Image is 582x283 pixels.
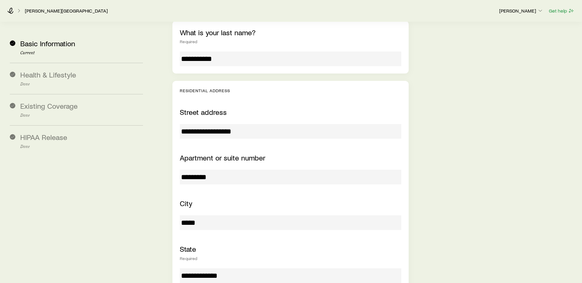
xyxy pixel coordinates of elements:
[20,101,78,110] span: Existing Coverage
[20,144,143,149] p: Done
[180,108,227,116] label: Street address
[549,7,575,14] button: Get help
[499,7,544,15] button: [PERSON_NAME]
[20,113,143,118] p: Done
[20,82,143,87] p: Done
[180,28,401,37] p: What is your last name?
[499,8,543,14] p: [PERSON_NAME]
[20,70,76,79] span: Health & Lifestyle
[180,199,192,208] label: City
[180,256,401,261] div: Required
[20,39,75,48] span: Basic Information
[180,39,401,44] div: Required
[180,88,401,93] p: Residential Address
[180,153,265,162] label: Apartment or suite number
[20,133,67,141] span: HIPAA Release
[20,51,143,55] p: Current
[25,8,108,14] a: [PERSON_NAME][GEOGRAPHIC_DATA]
[180,244,196,253] label: State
